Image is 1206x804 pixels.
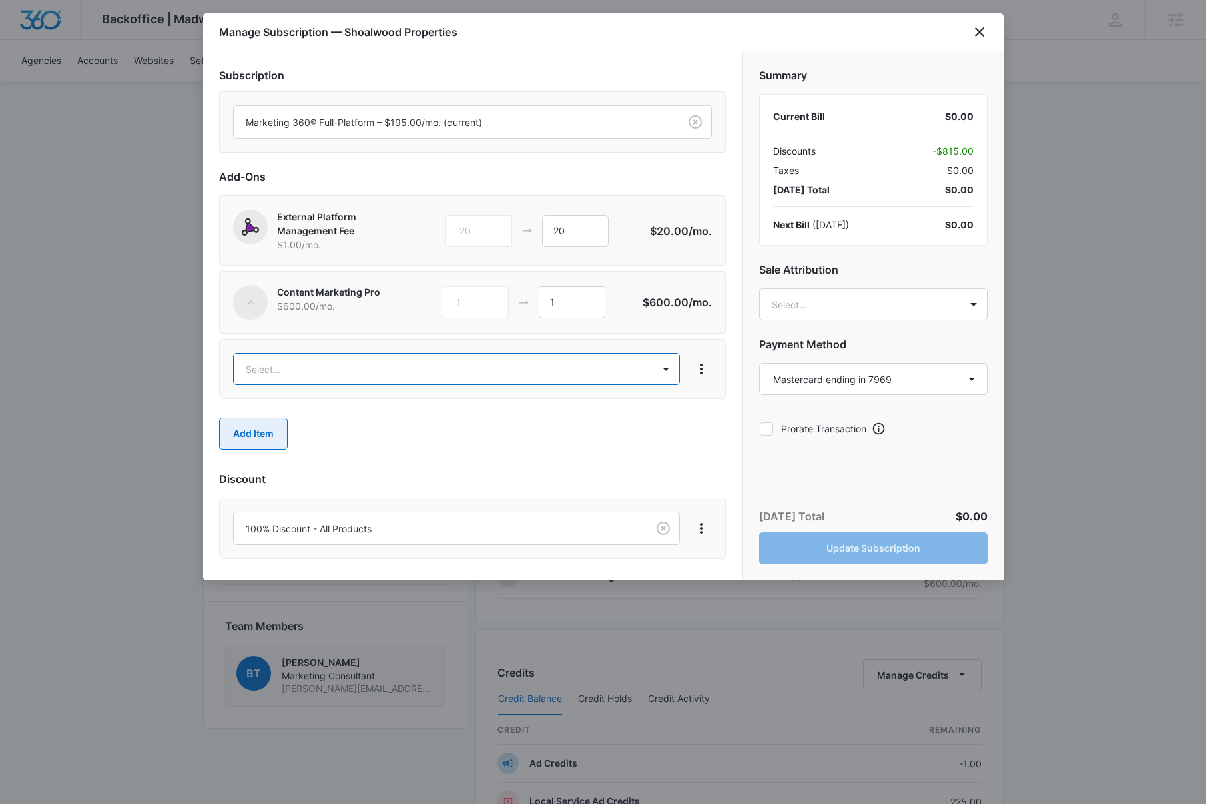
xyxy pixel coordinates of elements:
p: $20.00 [649,223,712,239]
p: Content Marketing Pro [277,285,394,299]
span: Current Bill [773,111,825,122]
input: 1 [542,215,609,247]
p: $600.00 /mo. [277,299,394,313]
input: 1 [539,286,605,318]
span: [DATE] Total [773,183,830,197]
button: View More [691,518,712,539]
span: /mo. [689,224,712,238]
h2: Sale Attribution [759,262,988,278]
span: /mo. [689,296,712,309]
span: Discounts [773,144,816,158]
div: ( [DATE] ) [773,218,849,232]
span: $0.00 [956,510,988,523]
div: $0.00 [945,218,974,232]
button: Clear [685,111,706,133]
label: Prorate Transaction [759,422,866,436]
p: [DATE] Total [759,508,824,524]
h2: Subscription [219,67,726,83]
button: Add Item [219,418,288,450]
button: close [972,24,988,40]
input: Subscription [246,115,248,129]
p: $1.00 /mo. [277,238,394,252]
p: $600.00 [643,294,712,310]
p: External Platform Management Fee [277,210,394,238]
h2: Discount [219,471,726,487]
h2: Add-Ons [219,169,726,185]
span: $0.00 [945,183,974,197]
span: $0.00 [947,163,974,177]
button: View More [691,358,712,380]
h2: Payment Method [759,336,988,352]
h1: Manage Subscription — Shoalwood Properties [219,24,457,40]
span: Next Bill [773,219,810,230]
span: - $815.00 [932,144,974,158]
span: Taxes [773,163,799,177]
button: Clear [653,518,674,539]
div: $0.00 [945,109,974,123]
h2: Summary [759,67,988,83]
